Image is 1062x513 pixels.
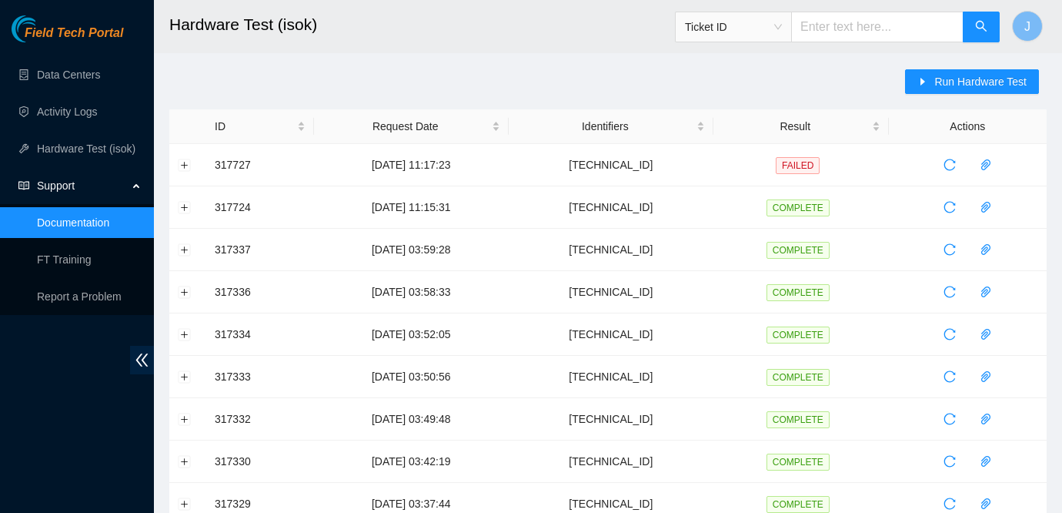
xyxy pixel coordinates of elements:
span: COMPLETE [766,284,830,301]
span: Ticket ID [685,15,782,39]
span: paper-clip [974,455,997,468]
span: COMPLETE [766,369,830,386]
span: paper-clip [974,286,997,298]
button: paper-clip [973,195,998,220]
td: 317333 [206,356,314,398]
p: Report a Problem [37,281,142,312]
button: paper-clip [973,449,998,474]
td: [TECHNICAL_ID] [509,313,713,356]
button: Expand row [179,413,191,425]
td: 317336 [206,271,314,313]
td: 317334 [206,313,314,356]
span: COMPLETE [766,242,830,259]
button: reload [937,322,962,347]
button: Expand row [179,498,191,510]
span: reload [938,370,961,383]
span: COMPLETE [766,199,830,216]
td: [TECHNICAL_ID] [509,144,713,186]
button: search [963,12,1000,42]
button: reload [937,364,962,389]
td: [TECHNICAL_ID] [509,271,713,313]
span: reload [938,413,961,425]
a: Data Centers [37,69,100,81]
td: [DATE] 11:17:23 [314,144,509,186]
button: paper-clip [973,280,998,304]
span: reload [938,286,961,298]
span: paper-clip [974,498,997,510]
td: [DATE] 11:15:31 [314,186,509,229]
span: paper-clip [974,370,997,383]
span: Run Hardware Test [934,73,1027,90]
td: [DATE] 03:49:48 [314,398,509,441]
td: 317330 [206,441,314,483]
span: paper-clip [974,201,997,213]
span: reload [938,201,961,213]
span: paper-clip [974,243,997,256]
button: Expand row [179,201,191,213]
input: Enter text here... [791,12,963,42]
button: paper-clip [973,407,998,431]
span: COMPLETE [766,411,830,428]
span: COMPLETE [766,454,830,471]
span: read [18,180,29,191]
th: Actions [889,109,1047,144]
button: Expand row [179,370,191,383]
span: COMPLETE [766,496,830,513]
button: paper-clip [973,322,998,347]
span: J [1024,17,1030,36]
td: [TECHNICAL_ID] [509,441,713,483]
span: Field Tech Portal [25,26,123,41]
a: FT Training [37,253,92,266]
button: caret-rightRun Hardware Test [905,69,1039,94]
td: 317727 [206,144,314,186]
button: paper-clip [973,364,998,389]
span: double-left [130,346,154,374]
button: paper-clip [973,237,998,262]
td: 317724 [206,186,314,229]
span: reload [938,328,961,340]
button: reload [937,195,962,220]
button: J [1012,11,1043,42]
span: reload [938,498,961,510]
td: [DATE] 03:58:33 [314,271,509,313]
span: Support [37,170,128,201]
td: [TECHNICAL_ID] [509,186,713,229]
button: reload [937,153,962,177]
button: Expand row [179,455,191,468]
a: Akamai TechnologiesField Tech Portal [12,28,123,48]
img: Akamai Technologies [12,15,78,42]
span: reload [938,243,961,256]
button: reload [937,449,962,474]
td: [DATE] 03:59:28 [314,229,509,271]
button: reload [937,280,962,304]
button: Expand row [179,328,191,340]
span: reload [938,159,961,171]
td: [TECHNICAL_ID] [509,229,713,271]
span: paper-clip [974,159,997,171]
a: Hardware Test (isok) [37,142,135,155]
span: caret-right [917,76,928,89]
td: [TECHNICAL_ID] [509,398,713,441]
span: paper-clip [974,413,997,425]
td: [DATE] 03:52:05 [314,313,509,356]
td: 317337 [206,229,314,271]
span: COMPLETE [766,327,830,344]
td: [DATE] 03:50:56 [314,356,509,398]
span: paper-clip [974,328,997,340]
a: Documentation [37,216,109,229]
a: Activity Logs [37,106,98,118]
button: reload [937,407,962,431]
td: [TECHNICAL_ID] [509,356,713,398]
button: Expand row [179,159,191,171]
button: reload [937,237,962,262]
button: Expand row [179,286,191,298]
button: paper-clip [973,153,998,177]
button: Expand row [179,243,191,256]
td: [DATE] 03:42:19 [314,441,509,483]
span: FAILED [776,157,820,174]
span: search [975,20,987,35]
span: reload [938,455,961,468]
td: 317332 [206,398,314,441]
